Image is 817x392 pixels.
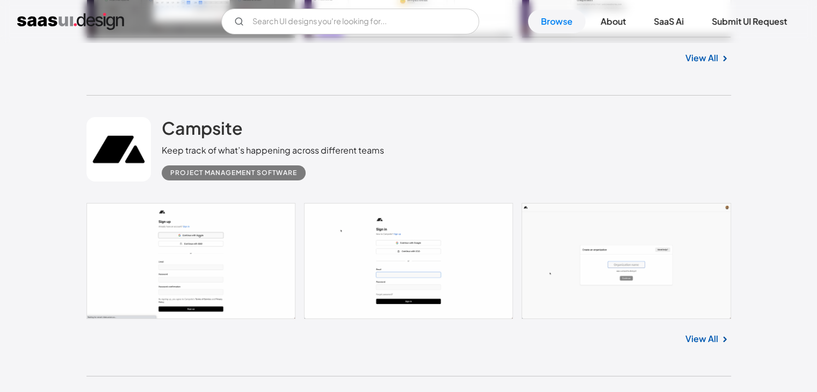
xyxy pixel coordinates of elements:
[221,9,479,34] input: Search UI designs you're looking for...
[162,144,384,157] div: Keep track of what’s happening across different teams
[162,117,243,139] h2: Campsite
[685,332,718,345] a: View All
[170,166,297,179] div: Project Management Software
[641,10,697,33] a: SaaS Ai
[528,10,585,33] a: Browse
[699,10,800,33] a: Submit UI Request
[162,117,243,144] a: Campsite
[588,10,639,33] a: About
[221,9,479,34] form: Email Form
[685,52,718,64] a: View All
[17,13,124,30] a: home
